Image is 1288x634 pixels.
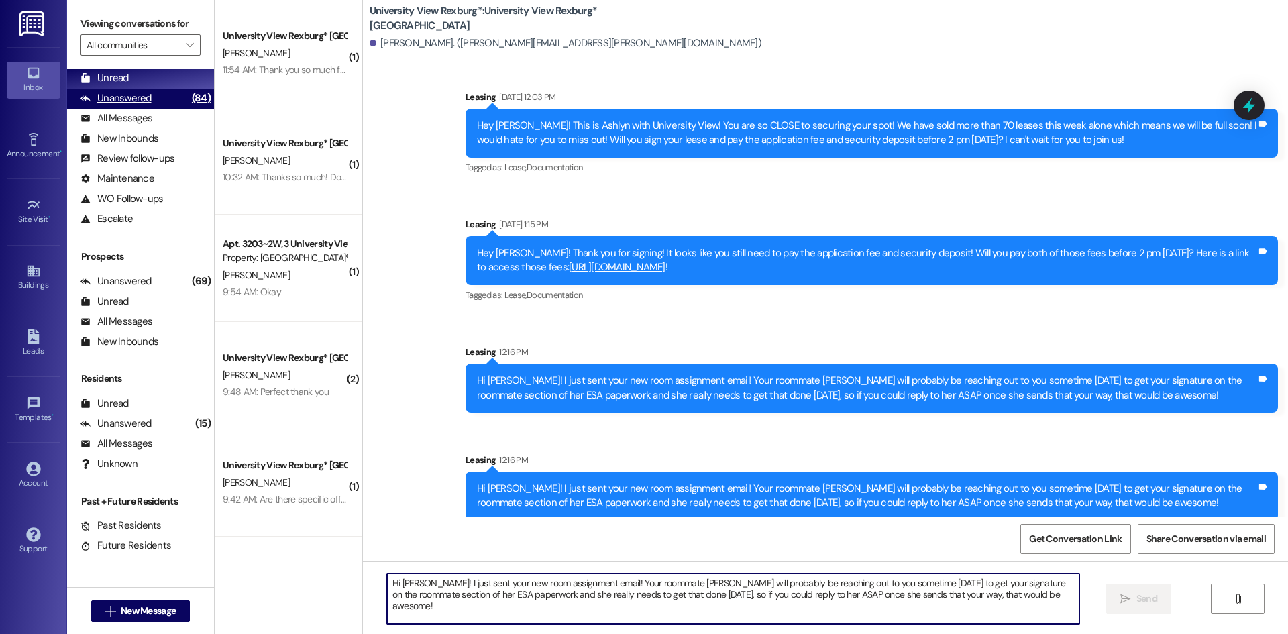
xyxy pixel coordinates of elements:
div: 10:32 AM: Thanks so much! Do you happen to know if any of our roommates have moved in yet? [223,171,596,183]
div: [DATE] 12:03 PM [496,90,555,104]
div: Unknown [80,457,138,471]
a: Inbox [7,62,60,98]
label: Viewing conversations for [80,13,201,34]
div: Tagged as: [466,158,1278,177]
a: [URL][DOMAIN_NAME] [569,260,665,274]
a: Leads [7,325,60,362]
div: Escalate [80,212,133,226]
input: All communities [87,34,179,56]
div: Unread [80,397,129,411]
i:  [1120,594,1130,604]
a: Buildings [7,260,60,296]
button: Send [1106,584,1171,614]
div: Past + Future Residents [67,494,214,509]
span: [PERSON_NAME] [223,47,290,59]
span: • [52,411,54,420]
div: New Inbounds [80,131,158,146]
div: 12:16 PM [496,345,528,359]
div: Leasing [466,217,1278,236]
div: [PERSON_NAME]. ([PERSON_NAME][EMAIL_ADDRESS][PERSON_NAME][DOMAIN_NAME]) [370,36,761,50]
div: (84) [189,88,214,109]
img: ResiDesk Logo [19,11,47,36]
span: [PERSON_NAME] [223,369,290,381]
i:  [1233,594,1243,604]
div: Unanswered [80,274,152,288]
div: Future Residents [80,539,171,553]
span: Documentation [527,289,583,301]
div: [DATE] 1:15 PM [496,217,548,231]
span: Share Conversation via email [1146,532,1266,546]
div: Hi [PERSON_NAME]! I just sent your new room assignment email! Your roommate [PERSON_NAME] will pr... [477,482,1256,511]
a: Site Visit • [7,194,60,230]
span: Get Conversation Link [1029,532,1122,546]
a: Account [7,458,60,494]
div: WO Follow-ups [80,192,163,206]
div: University View Rexburg* [GEOGRAPHIC_DATA] [223,29,347,43]
div: All Messages [80,111,152,125]
button: New Message [91,600,191,622]
div: Apt. 3203~2W, 3 University View Rexburg [223,237,347,251]
div: 9:48 AM: Perfect thank you [223,386,329,398]
div: University View Rexburg* [GEOGRAPHIC_DATA] [223,136,347,150]
span: Documentation [527,162,583,173]
div: Leasing [466,90,1278,109]
div: (15) [192,413,214,434]
span: Lease , [504,289,527,301]
button: Get Conversation Link [1020,524,1130,554]
div: Leasing [466,345,1278,364]
i:  [186,40,193,50]
div: 12:16 PM [496,453,528,467]
div: Review follow-ups [80,152,174,166]
div: Leasing [466,453,1278,472]
div: Hey [PERSON_NAME]! This is Ashlyn with University View! You are so CLOSE to securing your spot! W... [477,119,1256,148]
span: New Message [121,604,176,618]
div: Unanswered [80,417,152,431]
div: Unread [80,71,129,85]
span: Lease , [504,162,527,173]
div: New Inbounds [80,335,158,349]
a: Templates • [7,392,60,428]
div: All Messages [80,315,152,329]
span: • [48,213,50,222]
div: Maintenance [80,172,154,186]
b: University View Rexburg*: University View Rexburg* [GEOGRAPHIC_DATA] [370,4,638,33]
a: Support [7,523,60,560]
i:  [105,606,115,617]
span: [PERSON_NAME] [223,154,290,166]
div: 11:54 AM: Thank you so much for you help! [223,64,385,76]
div: Hey [PERSON_NAME]! Thank you for signing! It looks like you still need to pay the application fee... [477,246,1256,275]
div: Prospects [67,250,214,264]
div: All Messages [80,437,152,451]
div: Tagged as: [466,285,1278,305]
div: Property: [GEOGRAPHIC_DATA]* [223,251,347,265]
button: Share Conversation via email [1138,524,1275,554]
span: Send [1136,592,1157,606]
div: Unanswered [80,91,152,105]
div: Unread [80,295,129,309]
span: • [60,147,62,156]
span: [PERSON_NAME] [223,269,290,281]
div: 9:54 AM: Okay [223,286,281,298]
div: Past Residents [80,519,162,533]
div: 9:42 AM: Are there specific office hours? [223,493,380,505]
div: (69) [189,271,214,292]
div: Residents [67,372,214,386]
div: University View Rexburg* [GEOGRAPHIC_DATA] [223,351,347,365]
div: Hi [PERSON_NAME]! I just sent your new room assignment email! Your roommate [PERSON_NAME] will pr... [477,374,1256,403]
span: [PERSON_NAME] [223,476,290,488]
div: University View Rexburg* [GEOGRAPHIC_DATA] [223,458,347,472]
